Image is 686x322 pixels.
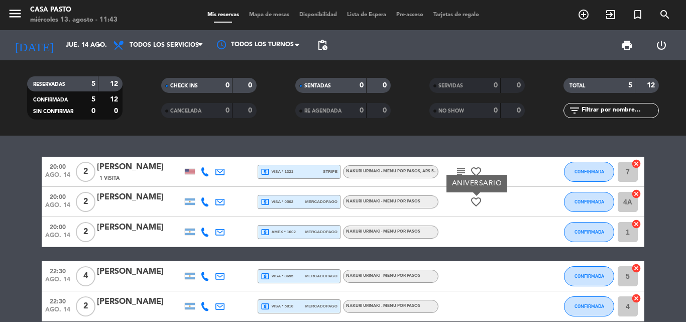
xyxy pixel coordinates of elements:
[346,199,420,203] span: NAKURI URINAKI - MENU POR PASOS
[261,228,270,237] i: local_atm
[517,107,523,114] strong: 0
[110,80,120,87] strong: 12
[110,96,120,103] strong: 12
[45,202,70,213] span: ago. 14
[360,107,364,114] strong: 0
[342,12,391,18] span: Lista de Espera
[45,232,70,244] span: ago. 14
[261,302,270,311] i: local_atm
[446,175,507,192] div: ANIVERSARIO
[632,9,644,21] i: turned_in_not
[428,12,484,18] span: Tarjetas de regalo
[76,192,95,212] span: 2
[455,166,467,178] i: subject
[45,295,70,306] span: 22:30
[420,169,444,173] span: , ARS 50000
[564,192,614,212] button: CONFIRMADA
[202,12,244,18] span: Mis reservas
[248,107,254,114] strong: 0
[45,172,70,183] span: ago. 14
[45,306,70,318] span: ago. 14
[170,83,198,88] span: CHECK INS
[76,266,95,286] span: 4
[564,266,614,286] button: CONFIRMADA
[323,168,337,175] span: stripe
[305,303,337,309] span: mercadopago
[575,169,604,174] span: CONFIRMADA
[45,265,70,276] span: 22:30
[647,82,657,89] strong: 12
[261,197,293,206] span: visa * 0562
[225,107,230,114] strong: 0
[360,82,364,89] strong: 0
[97,221,182,234] div: [PERSON_NAME]
[628,82,632,89] strong: 5
[33,109,73,114] span: SIN CONFIRMAR
[346,304,420,308] span: NAKURI URINAKI - MENU POR PASOS
[517,82,523,89] strong: 0
[438,109,464,114] span: NO SHOW
[97,161,182,174] div: [PERSON_NAME]
[225,82,230,89] strong: 0
[346,230,420,234] span: NAKURI URINAKI - MENU POR PASOS
[30,5,118,15] div: Casa Pasto
[305,229,337,235] span: mercadopago
[564,222,614,242] button: CONFIRMADA
[631,263,641,273] i: cancel
[581,105,658,116] input: Filtrar por nombre...
[578,9,590,21] i: add_circle_outline
[470,196,482,208] i: favorite_border
[391,12,428,18] span: Pre-acceso
[631,159,641,169] i: cancel
[91,96,95,103] strong: 5
[383,107,389,114] strong: 0
[8,6,23,21] i: menu
[261,167,270,176] i: local_atm
[8,6,23,25] button: menu
[97,191,182,204] div: [PERSON_NAME]
[564,162,614,182] button: CONFIRMADA
[575,273,604,279] span: CONFIRMADA
[261,272,293,281] span: visa * 8655
[33,97,68,102] span: CONFIRMADA
[45,190,70,202] span: 20:00
[575,303,604,309] span: CONFIRMADA
[45,221,70,232] span: 20:00
[305,273,337,279] span: mercadopago
[655,39,667,51] i: power_settings_new
[99,174,120,182] span: 1 Visita
[91,108,95,115] strong: 0
[294,12,342,18] span: Disponibilidad
[97,295,182,308] div: [PERSON_NAME]
[76,222,95,242] span: 2
[170,109,201,114] span: CANCELADA
[45,276,70,288] span: ago. 14
[605,9,617,21] i: exit_to_app
[564,296,614,316] button: CONFIRMADA
[346,169,444,173] span: NAKURI URINAKI - MENU POR PASOS
[261,302,293,311] span: visa * 5810
[261,272,270,281] i: local_atm
[621,39,633,51] span: print
[76,162,95,182] span: 2
[383,82,389,89] strong: 0
[569,83,585,88] span: TOTAL
[494,107,498,114] strong: 0
[346,274,420,278] span: NAKURI URINAKI - MENU POR PASOS
[248,82,254,89] strong: 0
[8,34,61,56] i: [DATE]
[438,83,463,88] span: SERVIDAS
[76,296,95,316] span: 2
[304,83,331,88] span: SENTADAS
[494,82,498,89] strong: 0
[659,9,671,21] i: search
[631,219,641,229] i: cancel
[30,15,118,25] div: miércoles 13. agosto - 11:43
[644,30,678,60] div: LOG OUT
[575,229,604,235] span: CONFIRMADA
[470,166,482,178] i: favorite_border
[130,42,199,49] span: Todos los servicios
[304,109,341,114] span: RE AGENDADA
[305,198,337,205] span: mercadopago
[244,12,294,18] span: Mapa de mesas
